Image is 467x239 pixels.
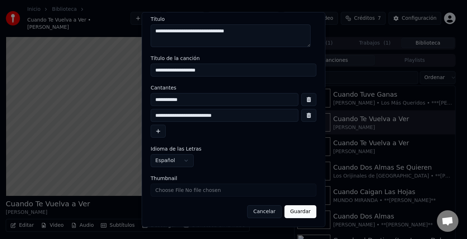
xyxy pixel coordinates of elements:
[151,176,177,181] span: Thumbnail
[151,56,316,61] label: Título de la canción
[151,85,316,90] label: Cantantes
[247,205,282,218] button: Cancelar
[151,16,316,21] label: Título
[151,146,202,151] span: Idioma de las Letras
[284,205,316,218] button: Guardar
